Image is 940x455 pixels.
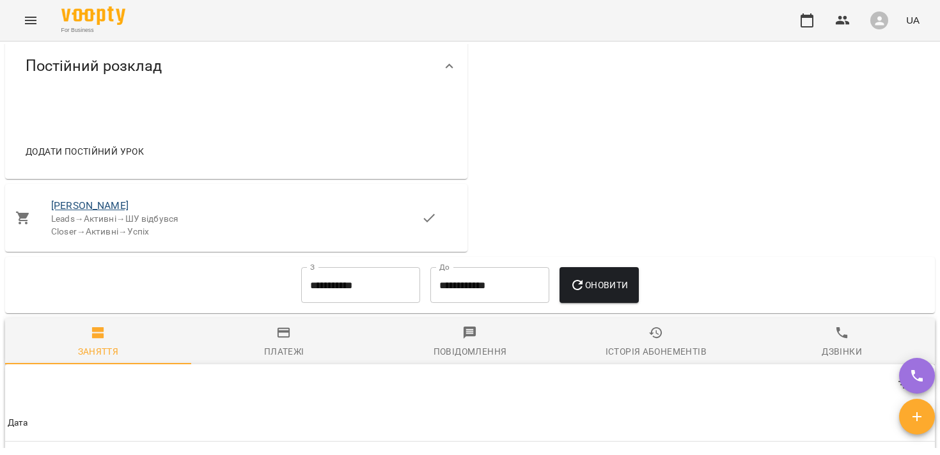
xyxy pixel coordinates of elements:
div: Повідомлення [434,344,507,359]
button: Додати постійний урок [20,140,149,163]
button: UA [901,8,925,32]
span: Оновити [570,277,628,293]
button: Оновити [560,267,638,303]
div: Sort [8,415,28,431]
img: Voopty Logo [61,6,125,25]
div: Заняття [78,344,119,359]
div: Дзвінки [822,344,862,359]
span: UA [906,13,920,27]
span: Дата [8,415,932,431]
div: Table Toolbar [5,364,935,405]
div: Історія абонементів [606,344,707,359]
button: Menu [15,5,46,36]
button: Фільтр [889,369,920,400]
span: Додати постійний урок [26,144,144,159]
span: → [118,226,127,236]
span: For Business [61,26,125,35]
a: [PERSON_NAME] [51,199,129,212]
div: Дата [8,415,28,431]
span: → [116,213,125,224]
span: → [75,213,84,224]
div: Closer Активні Успіх [51,226,421,238]
span: Постійний розклад [26,56,162,76]
span: → [77,226,86,236]
div: Leads Активні ШУ відбувся [51,213,421,226]
div: Платежі [264,344,304,359]
div: Постійний розклад [5,33,467,99]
